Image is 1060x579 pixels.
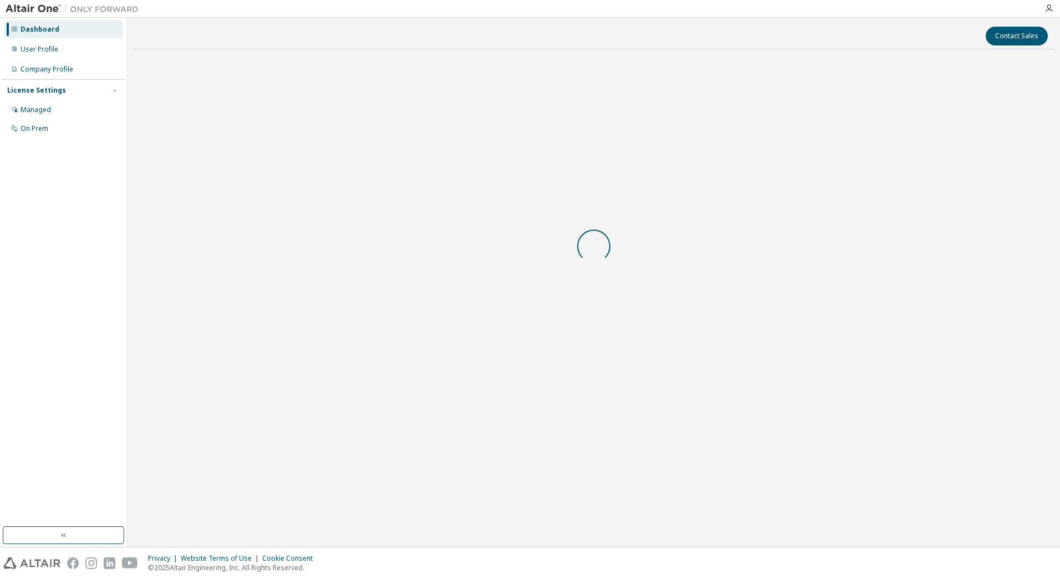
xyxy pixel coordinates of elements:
div: License Settings [7,86,66,95]
button: Contact Sales [986,27,1048,45]
img: altair_logo.svg [3,557,60,569]
div: Dashboard [21,25,59,34]
img: instagram.svg [85,557,97,569]
img: Altair One [6,3,144,14]
img: youtube.svg [122,557,138,569]
img: linkedin.svg [104,557,115,569]
p: © 2025 Altair Engineering, Inc. All Rights Reserved. [148,563,319,572]
div: User Profile [21,45,58,54]
div: Company Profile [21,65,73,74]
div: Privacy [148,554,181,563]
div: Managed [21,105,51,114]
img: facebook.svg [67,557,79,569]
div: On Prem [21,124,48,133]
div: Website Terms of Use [181,554,262,563]
div: Cookie Consent [262,554,319,563]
